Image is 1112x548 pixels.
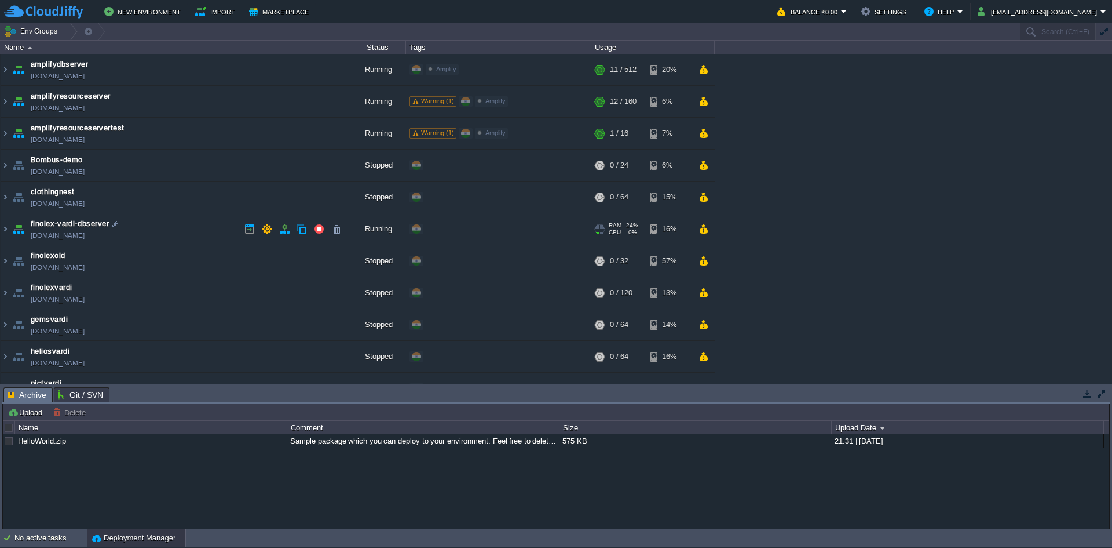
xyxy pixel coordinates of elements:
a: finolexvardi [31,282,72,293]
div: 16% [650,341,688,372]
span: Archive [8,388,46,402]
div: 12 / 160 [610,86,637,117]
div: Sample package which you can deploy to your environment. Feel free to delete and upload a package... [287,434,558,448]
span: Git / SVN [58,388,103,402]
span: 24% [626,222,638,229]
img: AMDAwAAAACH5BAEAAAAALAAAAAABAAEAAAICRAEAOw== [10,54,27,85]
img: AMDAwAAAACH5BAEAAAAALAAAAAABAAEAAAICRAEAOw== [10,86,27,117]
div: 575 KB [559,434,831,448]
button: New Environment [104,5,184,19]
a: finolexold [31,250,65,262]
a: gemsvardi [31,314,68,325]
div: 16% [650,213,688,245]
div: 15% [650,182,688,213]
span: Warning (1) [421,129,454,136]
div: Stopped [348,373,406,404]
div: Running [348,118,406,149]
img: AMDAwAAAACH5BAEAAAAALAAAAAABAAEAAAICRAEAOw== [10,150,27,181]
img: AMDAwAAAACH5BAEAAAAALAAAAAABAAEAAAICRAEAOw== [1,245,10,277]
div: Size [560,421,831,434]
img: AMDAwAAAACH5BAEAAAAALAAAAAABAAEAAAICRAEAOw== [10,245,27,277]
button: Marketplace [249,5,312,19]
span: 0% [625,229,637,236]
a: Bombus-demo [31,154,83,166]
div: 0 / 64 [610,373,628,404]
a: [DOMAIN_NAME] [31,102,85,114]
a: [DOMAIN_NAME] [31,293,85,305]
a: finolex-vardi-dbserver [31,218,109,230]
img: AMDAwAAAACH5BAEAAAAALAAAAAABAAEAAAICRAEAOw== [1,86,10,117]
div: Running [348,213,406,245]
div: Stopped [348,245,406,277]
div: 0 / 64 [610,309,628,340]
button: Env Groups [4,23,61,39]
span: Amplify [436,66,456,72]
div: 11 / 512 [610,54,637,85]
a: pictvardi [31,378,61,389]
div: Upload Date [832,421,1103,434]
img: AMDAwAAAACH5BAEAAAAALAAAAAABAAEAAAICRAEAOw== [1,373,10,404]
img: AMDAwAAAACH5BAEAAAAALAAAAAABAAEAAAICRAEAOw== [10,118,27,149]
div: 21:31 | [DATE] [832,434,1103,448]
span: [DOMAIN_NAME] [31,70,85,82]
button: Upload [8,407,46,418]
div: Stopped [348,150,406,181]
img: AMDAwAAAACH5BAEAAAAALAAAAAABAAEAAAICRAEAOw== [1,54,10,85]
div: 14% [650,309,688,340]
span: Amplify [485,129,506,136]
button: Delete [53,407,89,418]
div: 7% [650,118,688,149]
a: amplifyresourceservertest [31,122,125,134]
span: Amplify [485,97,506,104]
div: Stopped [348,341,406,372]
div: Status [349,41,405,54]
a: [DOMAIN_NAME] [31,262,85,273]
a: clothingnest [31,186,75,198]
img: AMDAwAAAACH5BAEAAAAALAAAAAABAAEAAAICRAEAOw== [10,309,27,340]
div: 57% [650,245,688,277]
button: Import [195,5,239,19]
a: [DOMAIN_NAME] [31,325,85,337]
div: 1 / 16 [610,118,628,149]
button: Balance ₹0.00 [777,5,841,19]
div: Comment [288,421,559,434]
a: [DOMAIN_NAME] [31,198,85,209]
a: amplifyresourceserver [31,90,111,102]
img: CloudJiffy [4,5,83,19]
div: 0 / 64 [610,182,628,213]
div: Running [348,86,406,117]
img: AMDAwAAAACH5BAEAAAAALAAAAAABAAEAAAICRAEAOw== [1,277,10,309]
a: [DOMAIN_NAME] [31,357,85,369]
div: Tags [407,41,591,54]
img: AMDAwAAAACH5BAEAAAAALAAAAAABAAEAAAICRAEAOw== [10,182,27,213]
div: Stopped [348,277,406,309]
a: [DOMAIN_NAME] [31,230,85,241]
img: AMDAwAAAACH5BAEAAAAALAAAAAABAAEAAAICRAEAOw== [1,341,10,372]
span: CPU [609,229,621,236]
div: 0 / 120 [610,277,632,309]
img: AMDAwAAAACH5BAEAAAAALAAAAAABAAEAAAICRAEAOw== [1,309,10,340]
button: Help [924,5,957,19]
div: 27% [650,373,688,404]
div: Name [1,41,348,54]
div: 6% [650,150,688,181]
a: amplifydbserver [31,59,88,70]
div: 20% [650,54,688,85]
div: Stopped [348,309,406,340]
span: Warning (1) [421,97,454,104]
div: 0 / 24 [610,150,628,181]
img: AMDAwAAAACH5BAEAAAAALAAAAAABAAEAAAICRAEAOw== [1,213,10,245]
div: No active tasks [14,529,87,547]
button: [EMAIL_ADDRESS][DOMAIN_NAME] [978,5,1100,19]
button: Deployment Manager [92,532,175,544]
img: AMDAwAAAACH5BAEAAAAALAAAAAABAAEAAAICRAEAOw== [1,150,10,181]
div: 0 / 64 [610,341,628,372]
